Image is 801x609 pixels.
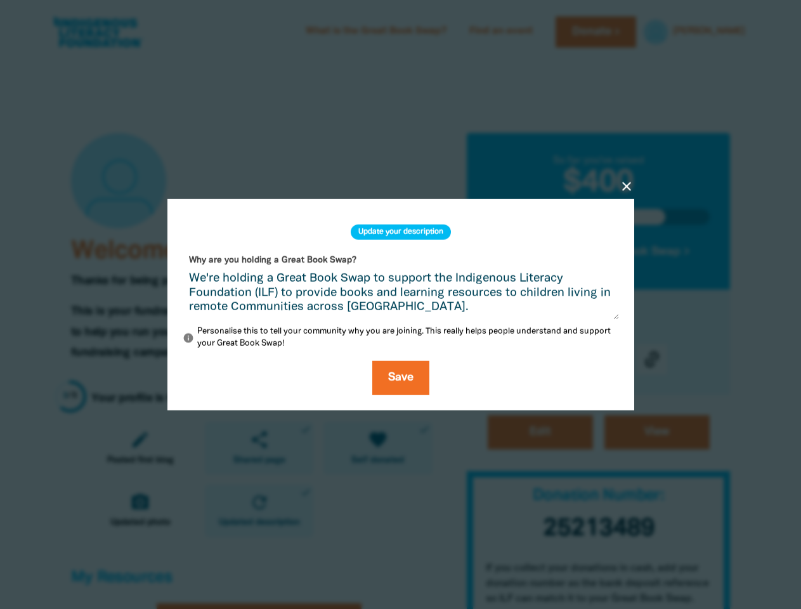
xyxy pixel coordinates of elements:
h2: Update your description [351,225,451,240]
button: Save [372,360,429,395]
i: info [183,332,194,344]
p: Personalise this to tell your community why you are joining. This really helps people understand ... [183,325,619,350]
button: close [619,179,634,194]
textarea: We're holding a Great Book Swap to support the Indigenous Literacy Foundation (ILF) to provide bo... [183,272,619,320]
